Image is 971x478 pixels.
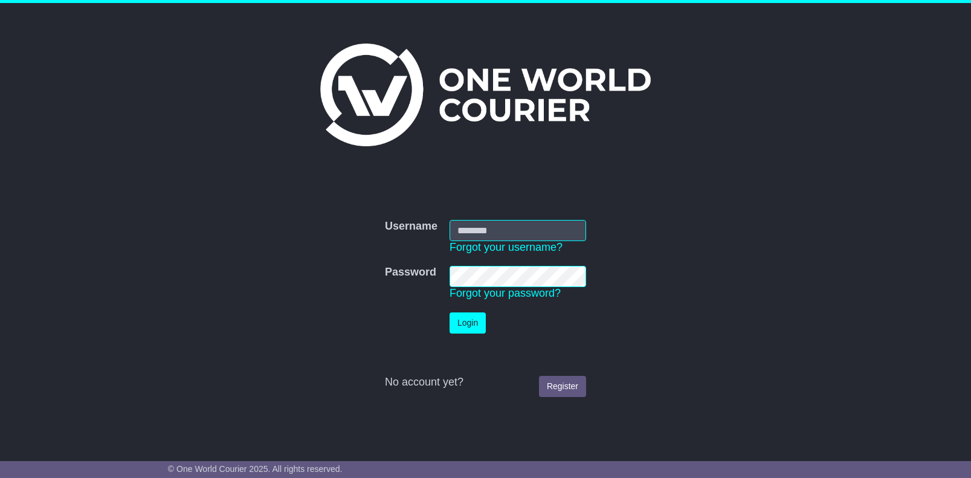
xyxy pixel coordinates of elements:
[168,464,343,474] span: © One World Courier 2025. All rights reserved.
[385,376,586,389] div: No account yet?
[450,287,561,299] a: Forgot your password?
[450,312,486,334] button: Login
[539,376,586,397] a: Register
[385,220,437,233] label: Username
[450,241,563,253] a: Forgot your username?
[385,266,436,279] label: Password
[320,44,650,146] img: One World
